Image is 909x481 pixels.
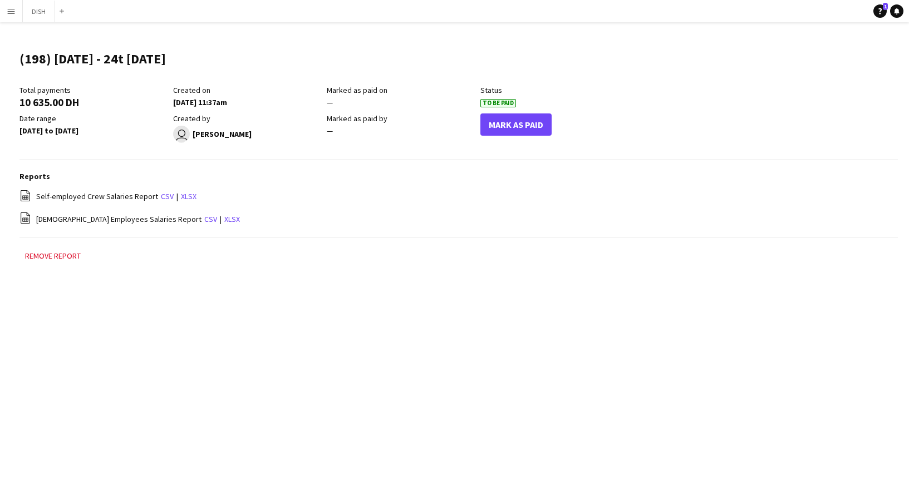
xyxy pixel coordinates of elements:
[660,34,909,481] iframe: Chat Widget
[224,214,240,224] a: xlsx
[36,214,202,224] span: [DEMOGRAPHIC_DATA] Employees Salaries Report
[19,171,898,181] h3: Reports
[173,85,321,95] div: Created on
[327,97,333,107] span: —
[883,3,888,10] span: 1
[36,191,158,201] span: Self-employed Crew Salaries Report
[161,191,174,201] a: csv
[23,1,55,22] button: DISH
[19,249,86,262] button: Remove report
[173,97,321,107] div: [DATE] 11:37am
[327,85,475,95] div: Marked as paid on
[173,113,321,123] div: Created by
[204,214,217,224] a: csv
[19,51,166,67] h1: (198) [DATE] - 24t [DATE]
[19,190,898,204] div: |
[181,191,196,201] a: xlsx
[873,4,887,18] a: 1
[173,126,321,142] div: [PERSON_NAME]
[19,113,168,123] div: Date range
[480,85,628,95] div: Status
[19,97,168,107] div: 10 635.00 DH
[327,126,333,136] span: —
[19,126,168,136] div: [DATE] to [DATE]
[480,99,516,107] span: To Be Paid
[19,85,168,95] div: Total payments
[480,113,552,136] button: Mark As Paid
[19,212,898,226] div: |
[327,113,475,123] div: Marked as paid by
